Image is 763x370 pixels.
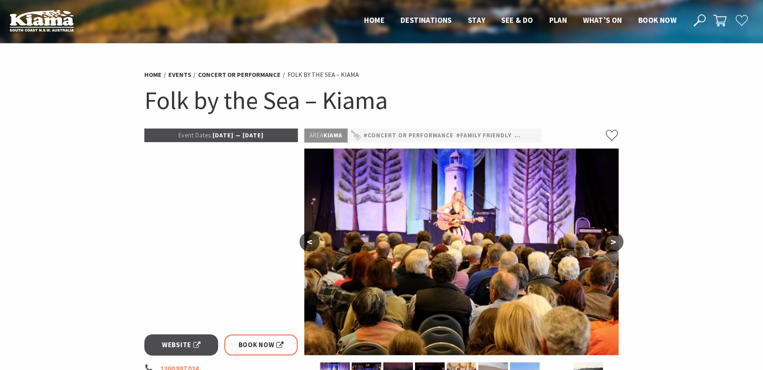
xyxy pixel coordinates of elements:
span: Stay [468,15,486,25]
a: #Featured [514,131,550,141]
a: Events [168,70,191,79]
p: Kiama [304,129,348,143]
p: [DATE] — [DATE] [144,129,298,142]
span: Book now [638,15,676,25]
span: See & Do [501,15,533,25]
a: #Concert or Performance [364,131,453,141]
span: Book Now [239,340,284,350]
nav: Main Menu [356,14,684,27]
a: Website [144,334,219,356]
a: #Family Friendly [456,131,512,141]
img: Kiama Logo [10,10,74,32]
span: Event Dates: [178,131,213,139]
li: Folk by the Sea – Kiama [287,70,359,80]
span: Area [310,131,324,139]
span: Website [162,340,200,350]
button: > [603,232,623,251]
span: Plan [549,15,567,25]
a: Concert or Performance [198,70,281,79]
span: Destinations [401,15,452,25]
span: Home [364,15,385,25]
a: Book Now [224,334,298,356]
span: What’s On [583,15,622,25]
img: Folk by the Sea - Showground Pavilion [304,149,619,355]
a: Home [144,70,162,79]
h1: Folk by the Sea – Kiama [144,84,619,117]
button: < [300,232,320,251]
